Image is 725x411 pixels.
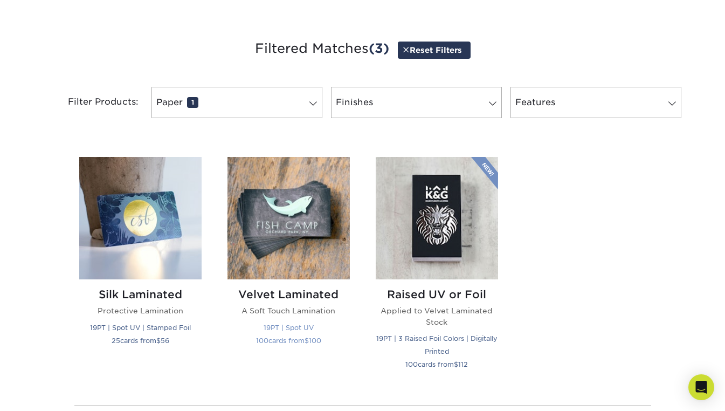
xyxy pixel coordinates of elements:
[688,374,714,400] div: Open Intercom Messenger
[256,337,321,345] small: cards from
[256,337,268,345] span: 100
[47,24,678,74] h3: Filtered Matches
[405,360,468,368] small: cards from
[161,337,169,345] span: 56
[227,157,350,279] img: Velvet Laminated Business Cards
[331,87,502,118] a: Finishes
[305,337,309,345] span: $
[376,157,498,279] img: Raised UV or Foil Business Cards
[227,305,350,316] p: A Soft Touch Lamination
[39,87,147,118] div: Filter Products:
[264,324,314,332] small: 19PT | Spot UV
[376,288,498,301] h2: Raised UV or Foil
[471,157,498,189] img: New Product
[398,42,471,58] a: Reset Filters
[90,324,191,332] small: 19PT | Spot UV | Stamped Foil
[156,337,161,345] span: $
[454,360,458,368] span: $
[376,157,498,383] a: Raised UV or Foil Business Cards Raised UV or Foil Applied to Velvet Laminated Stock 19PT | 3 Rai...
[79,157,202,279] img: Silk Laminated Business Cards
[112,337,120,345] span: 25
[227,157,350,383] a: Velvet Laminated Business Cards Velvet Laminated A Soft Touch Lamination 19PT | Spot UV 100cards ...
[112,337,169,345] small: cards from
[227,288,350,301] h2: Velvet Laminated
[79,305,202,316] p: Protective Lamination
[376,334,498,355] small: 19PT | 3 Raised Foil Colors | Digitally Printed
[309,337,321,345] span: 100
[510,87,681,118] a: Features
[187,97,198,108] span: 1
[79,288,202,301] h2: Silk Laminated
[151,87,322,118] a: Paper1
[458,360,468,368] span: 112
[79,157,202,383] a: Silk Laminated Business Cards Silk Laminated Protective Lamination 19PT | Spot UV | Stamped Foil ...
[405,360,418,368] span: 100
[376,305,498,327] p: Applied to Velvet Laminated Stock
[369,40,389,56] span: (3)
